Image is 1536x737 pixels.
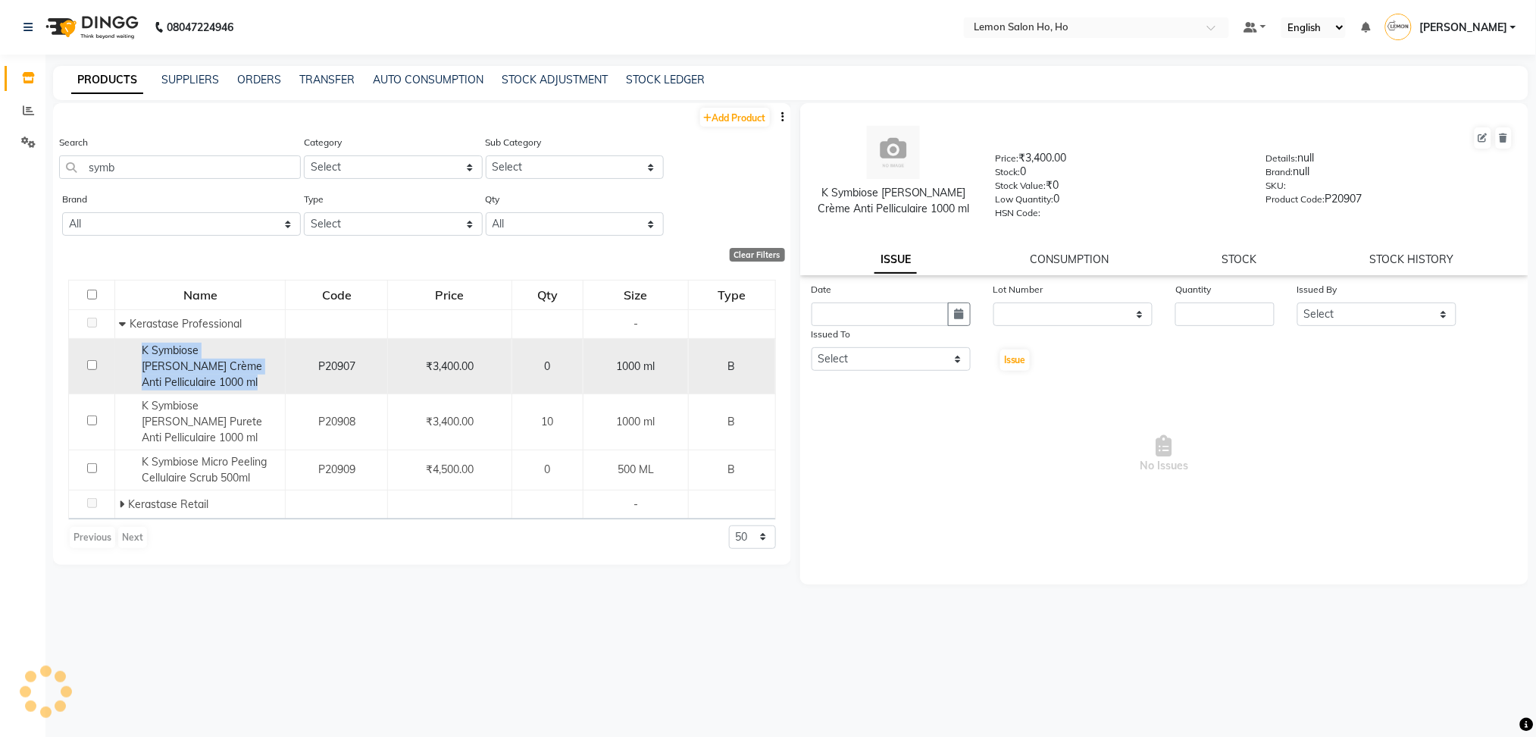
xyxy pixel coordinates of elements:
[318,415,355,428] span: P20908
[304,136,342,149] label: Category
[502,73,608,86] a: STOCK ADJUSTMENT
[318,463,355,476] span: P20909
[161,73,219,86] a: SUPPLIERS
[626,73,705,86] a: STOCK LEDGER
[128,497,208,511] span: Kerastase Retail
[1265,165,1293,179] label: Brand:
[142,399,262,444] span: K Symbiose [PERSON_NAME] Purete Anti Pelliculaire 1000 ml
[130,317,242,331] span: Kerastase Professional
[142,343,262,389] span: K Symbiose [PERSON_NAME] Crème Anti Pelliculaire 1000 ml
[1222,252,1256,266] a: STOCK
[812,283,832,296] label: Date
[373,73,483,86] a: AUTO CONSUMPTION
[616,359,655,373] span: 1000 ml
[995,191,1243,212] div: 0
[167,6,233,49] b: 08047224946
[1297,283,1337,296] label: Issued By
[1175,283,1211,296] label: Quantity
[1265,152,1297,165] label: Details:
[544,463,550,476] span: 0
[119,317,130,331] span: Collapse Row
[995,150,1243,171] div: ₹3,400.00
[995,206,1040,220] label: HSN Code:
[867,126,920,179] img: avatar
[486,136,542,149] label: Sub Category
[812,328,851,341] label: Issued To
[142,455,267,485] span: K Symbiose Micro Peeling Cellulaire Scrub 500ml
[700,108,770,127] a: Add Product
[633,497,638,511] span: -
[39,6,142,49] img: logo
[618,463,654,476] span: 500 ML
[584,281,687,309] div: Size
[426,415,474,428] span: ₹3,400.00
[513,281,582,309] div: Qty
[995,165,1020,179] label: Stock:
[389,281,511,309] div: Price
[237,73,281,86] a: ORDERS
[541,415,553,428] span: 10
[1369,252,1453,266] a: STOCK HISTORY
[730,248,785,262] div: Clear Filters
[995,152,1018,165] label: Price:
[299,73,355,86] a: TRANSFER
[1000,350,1030,371] button: Issue
[690,281,774,309] div: Type
[1265,150,1513,171] div: null
[1419,20,1507,36] span: [PERSON_NAME]
[812,378,1518,530] span: No Issues
[995,193,1053,206] label: Low Quantity:
[304,193,324,206] label: Type
[1004,354,1026,365] span: Issue
[995,164,1243,185] div: 0
[874,246,917,274] a: ISSUE
[544,359,550,373] span: 0
[1265,191,1513,212] div: P20907
[486,193,500,206] label: Qty
[318,359,355,373] span: P20907
[71,67,143,94] a: PRODUCTS
[1385,14,1412,40] img: Umang Satra
[993,283,1043,296] label: Lot Number
[1030,252,1109,266] a: CONSUMPTION
[995,179,1046,193] label: Stock Value:
[59,136,88,149] label: Search
[59,155,301,179] input: Search by product name or code
[616,415,655,428] span: 1000 ml
[995,177,1243,199] div: ₹0
[1265,179,1286,193] label: SKU:
[728,463,736,476] span: B
[728,415,736,428] span: B
[286,281,386,309] div: Code
[1265,193,1325,206] label: Product Code:
[62,193,87,206] label: Brand
[426,463,474,476] span: ₹4,500.00
[426,359,474,373] span: ₹3,400.00
[728,359,736,373] span: B
[633,317,638,331] span: -
[1265,164,1513,185] div: null
[116,281,284,309] div: Name
[815,185,973,217] div: K Symbiose [PERSON_NAME] Crème Anti Pelliculaire 1000 ml
[119,497,128,511] span: Expand Row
